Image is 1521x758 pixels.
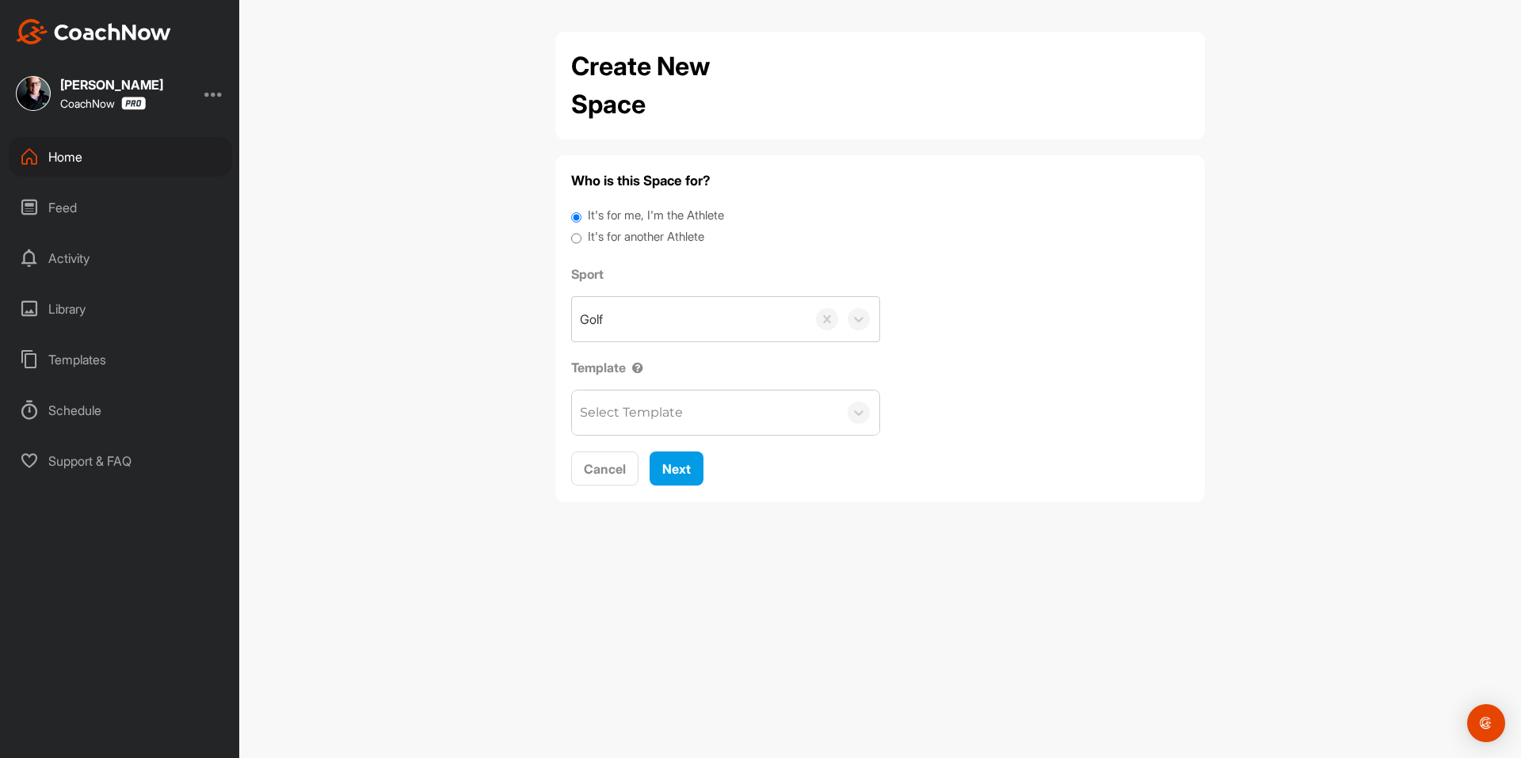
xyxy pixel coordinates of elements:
[571,265,880,284] label: Sport
[588,228,704,246] label: It's for another Athlete
[9,137,232,177] div: Home
[60,78,163,91] div: [PERSON_NAME]
[9,340,232,379] div: Templates
[9,441,232,481] div: Support & FAQ
[9,238,232,278] div: Activity
[580,310,603,329] div: Golf
[571,171,1189,191] h4: Who is this Space for?
[571,451,639,486] button: Cancel
[1467,704,1505,742] div: Open Intercom Messenger
[571,48,785,124] h2: Create New Space
[121,97,146,110] img: CoachNow Pro
[588,207,724,225] label: It's for me, I'm the Athlete
[584,461,626,477] span: Cancel
[580,403,683,422] div: Select Template
[16,76,51,111] img: square_d7b6dd5b2d8b6df5777e39d7bdd614c0.jpg
[16,19,171,44] img: CoachNow
[9,390,232,430] div: Schedule
[60,97,146,110] div: CoachNow
[9,289,232,329] div: Library
[662,461,691,477] span: Next
[571,358,880,377] label: Template
[9,188,232,227] div: Feed
[650,451,703,486] button: Next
